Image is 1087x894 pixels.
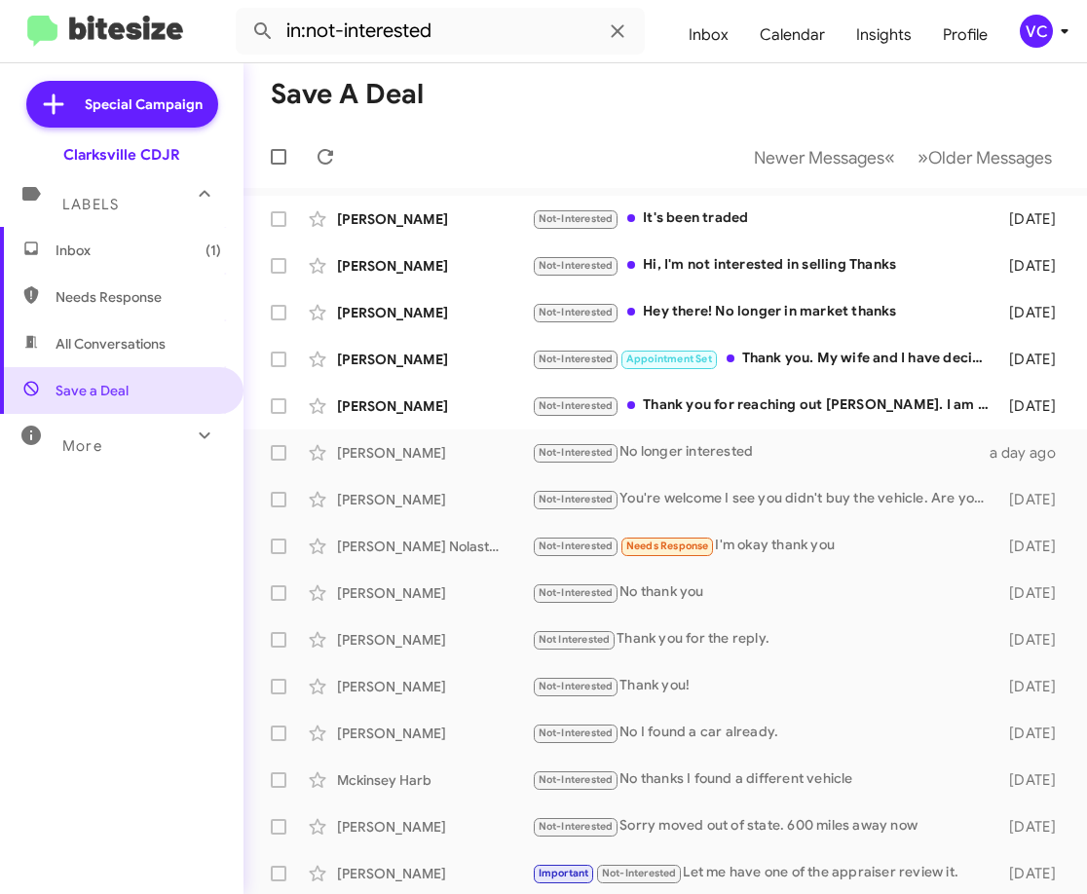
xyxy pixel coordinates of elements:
[998,396,1071,416] div: [DATE]
[532,722,998,744] div: No I found a car already.
[26,81,218,128] a: Special Campaign
[337,490,532,509] div: [PERSON_NAME]
[998,583,1071,603] div: [DATE]
[532,535,998,557] div: I'm okay thank you
[539,446,614,459] span: Not-Interested
[539,820,614,833] span: Not-Interested
[539,586,614,599] span: Not-Interested
[206,241,221,260] span: (1)
[337,677,532,696] div: [PERSON_NAME]
[539,259,614,272] span: Not-Interested
[539,633,611,646] span: Not Interested
[539,353,614,365] span: Not-Interested
[998,677,1071,696] div: [DATE]
[998,303,1071,322] div: [DATE]
[337,724,532,743] div: [PERSON_NAME]
[1020,15,1053,48] div: VC
[337,630,532,650] div: [PERSON_NAME]
[532,862,998,884] div: Let me have one of the appraiser review it.
[998,724,1071,743] div: [DATE]
[673,7,744,63] a: Inbox
[928,147,1052,168] span: Older Messages
[532,581,998,604] div: No thank you
[998,256,1071,276] div: [DATE]
[337,350,532,369] div: [PERSON_NAME]
[990,443,1071,463] div: a day ago
[841,7,927,63] a: Insights
[62,196,119,213] span: Labels
[884,145,895,169] span: «
[532,254,998,277] div: Hi, I'm not interested in selling Thanks
[532,815,998,838] div: Sorry moved out of state. 600 miles away now
[918,145,928,169] span: »
[539,306,614,318] span: Not-Interested
[62,437,102,455] span: More
[539,399,614,412] span: Not-Interested
[56,381,129,400] span: Save a Deal
[602,867,677,879] span: Not-Interested
[337,864,532,883] div: [PERSON_NAME]
[744,7,841,63] a: Calendar
[539,867,589,879] span: Important
[56,334,166,354] span: All Conversations
[337,583,532,603] div: [PERSON_NAME]
[85,94,203,114] span: Special Campaign
[337,303,532,322] div: [PERSON_NAME]
[532,394,998,417] div: Thank you for reaching out [PERSON_NAME]. I am no longer interested in purchasing at this point.
[998,209,1071,229] div: [DATE]
[998,490,1071,509] div: [DATE]
[532,768,998,791] div: No thanks I found a different vehicle
[626,353,712,365] span: Appointment Set
[626,540,709,552] span: Needs Response
[337,256,532,276] div: [PERSON_NAME]
[337,817,532,837] div: [PERSON_NAME]
[754,147,884,168] span: Newer Messages
[906,137,1064,177] button: Next
[539,680,614,692] span: Not-Interested
[532,207,998,230] div: It's been traded
[998,630,1071,650] div: [DATE]
[236,8,645,55] input: Search
[998,537,1071,556] div: [DATE]
[532,301,998,323] div: Hey there! No longer in market thanks
[56,287,221,307] span: Needs Response
[337,537,532,556] div: [PERSON_NAME] Nolastname119587306
[743,137,1064,177] nav: Page navigation example
[337,209,532,229] div: [PERSON_NAME]
[271,79,424,110] h1: Save a Deal
[742,137,907,177] button: Previous
[337,396,532,416] div: [PERSON_NAME]
[63,145,180,165] div: Clarksville CDJR
[998,817,1071,837] div: [DATE]
[532,441,990,464] div: No longer interested
[998,864,1071,883] div: [DATE]
[539,212,614,225] span: Not-Interested
[539,540,614,552] span: Not-Interested
[56,241,221,260] span: Inbox
[539,493,614,505] span: Not-Interested
[337,770,532,790] div: Mckinsey Harb
[927,7,1003,63] a: Profile
[539,773,614,786] span: Not-Interested
[532,348,998,370] div: Thank you. My wife and I have decided to hold off for now.
[532,488,998,510] div: You're welcome I see you didn't buy the vehicle. Are you planning to finalize a deal with us?
[532,675,998,697] div: Thank you!
[998,350,1071,369] div: [DATE]
[539,726,614,739] span: Not-Interested
[998,770,1071,790] div: [DATE]
[337,443,532,463] div: [PERSON_NAME]
[1003,15,1066,48] button: VC
[532,628,998,651] div: Thank you for the reply.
